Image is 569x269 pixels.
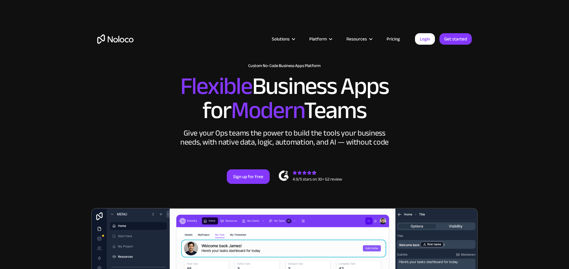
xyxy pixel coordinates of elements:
[302,35,339,43] div: Platform
[97,74,472,123] h2: Business Apps for Teams
[264,35,302,43] div: Solutions
[439,33,472,45] a: Get started
[227,169,270,184] a: Sign up for free
[272,35,290,43] div: Solutions
[415,33,435,45] a: Login
[97,34,133,44] a: home
[346,35,367,43] div: Resources
[180,64,252,109] span: Flexible
[309,35,327,43] div: Platform
[339,35,379,43] div: Resources
[179,129,390,147] div: Give your Ops teams the power to build the tools your business needs, with native data, logic, au...
[231,88,304,133] span: Modern
[379,35,407,43] a: Pricing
